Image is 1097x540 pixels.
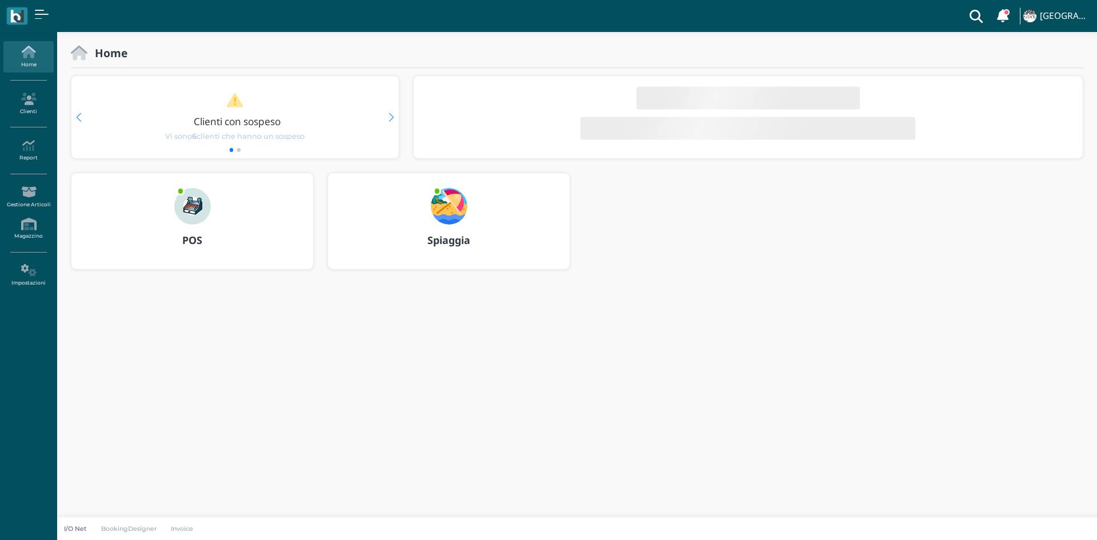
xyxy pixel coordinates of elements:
iframe: Help widget launcher [1016,505,1087,530]
a: Clienti [3,88,53,119]
img: ... [174,188,211,225]
a: Impostazioni [3,259,53,291]
a: Gestione Articoli [3,181,53,213]
b: 6 [192,132,197,141]
a: ... Spiaggia [327,173,570,283]
div: Previous slide [76,113,81,122]
div: Next slide [389,113,394,122]
img: logo [10,10,23,23]
a: Clienti con sospeso Vi sono6clienti che hanno un sospeso [93,93,377,142]
h4: [GEOGRAPHIC_DATA] [1040,11,1090,21]
a: Home [3,41,53,73]
img: ... [431,188,467,225]
span: Vi sono clienti che hanno un sospeso [165,131,305,142]
h2: Home [87,47,127,59]
a: Report [3,135,53,166]
div: 1 / 2 [71,76,399,158]
img: ... [1023,10,1036,22]
a: ... POS [71,173,314,283]
b: POS [182,233,202,247]
h3: Clienti con sospeso [95,116,379,127]
a: Magazzino [3,213,53,245]
b: Spiaggia [427,233,470,247]
a: ... [GEOGRAPHIC_DATA] [1022,2,1090,30]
